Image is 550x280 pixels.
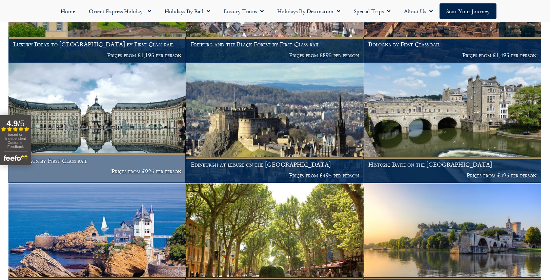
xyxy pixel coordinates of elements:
[82,3,158,19] a: Orient Express Holidays
[270,3,347,19] a: Holidays by Destination
[191,161,359,168] h1: Edinburgh at leisure on the [GEOGRAPHIC_DATA]
[368,41,536,48] h1: Bologna by First Class rail
[54,3,82,19] a: Home
[364,63,542,183] a: Historic Bath on the [GEOGRAPHIC_DATA] Prices from £495 per person
[368,52,536,59] p: Prices from £1,495 per person
[191,52,359,59] p: Prices from £895 per person
[13,41,181,48] h1: Luxury Break to [GEOGRAPHIC_DATA] by First Class rail
[217,3,270,19] a: Luxury Trains
[440,3,496,19] a: Start your Journey
[8,63,186,183] a: Bordeaux by First Class rail Prices from £925 per person
[397,3,440,19] a: About Us
[368,161,536,168] h1: Historic Bath on the [GEOGRAPHIC_DATA]
[13,157,181,164] h1: Bordeaux by First Class rail
[13,168,181,175] p: Prices from £925 per person
[191,172,359,179] p: Prices from £495 per person
[347,3,397,19] a: Special Trips
[13,52,181,59] p: Prices from £1,195 per person
[368,172,536,179] p: Prices from £495 per person
[3,3,547,19] nav: Menu
[186,63,364,183] a: Edinburgh at leisure on the [GEOGRAPHIC_DATA] Prices from £495 per person
[191,41,359,48] h1: Freiburg and the Black Forest by First Class rail
[158,3,217,19] a: Holidays by Rail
